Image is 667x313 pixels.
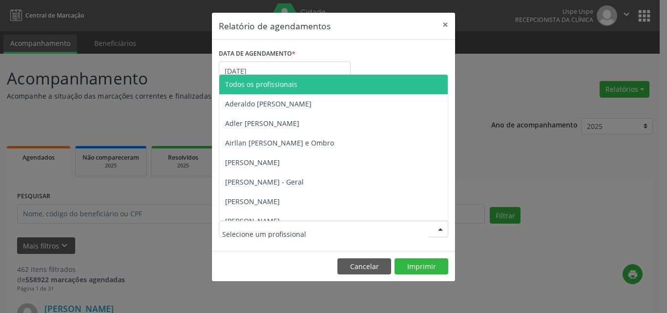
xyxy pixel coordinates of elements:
span: Aderaldo [PERSON_NAME] [225,99,312,108]
button: Close [436,13,455,37]
button: Cancelar [337,258,391,275]
span: Airllan [PERSON_NAME] e Ombro [225,138,334,147]
h5: Relatório de agendamentos [219,20,331,32]
input: Selecione uma data ou intervalo [219,62,351,81]
span: [PERSON_NAME] [225,216,280,226]
span: [PERSON_NAME] [225,197,280,206]
span: Todos os profissionais [225,80,297,89]
input: Selecione um profissional [222,224,428,244]
span: Adler [PERSON_NAME] [225,119,299,128]
button: Imprimir [395,258,448,275]
span: [PERSON_NAME] - Geral [225,177,304,187]
span: [PERSON_NAME] [225,158,280,167]
label: DATA DE AGENDAMENTO [219,46,295,62]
